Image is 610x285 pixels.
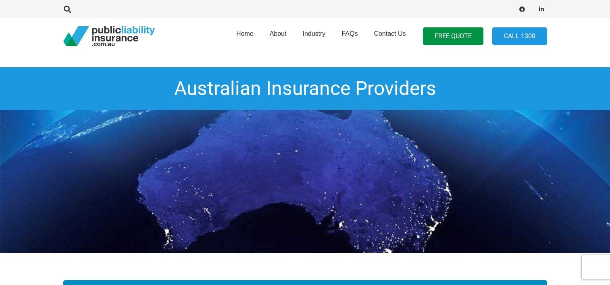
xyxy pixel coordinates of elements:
[374,30,406,37] span: Contact Us
[492,27,547,45] a: Call 1300
[333,16,366,57] a: FAQs
[536,4,547,15] a: LinkedIn
[63,26,155,46] a: pli_logotransparent
[236,30,254,37] span: Home
[270,30,287,37] span: About
[294,16,333,57] a: Industry
[60,6,76,13] a: Search
[262,16,295,57] a: About
[302,30,325,37] span: Industry
[366,16,414,57] a: Contact Us
[341,30,358,37] span: FAQs
[228,16,262,57] a: Home
[423,27,483,45] a: FREE QUOTE
[516,4,528,15] a: Facebook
